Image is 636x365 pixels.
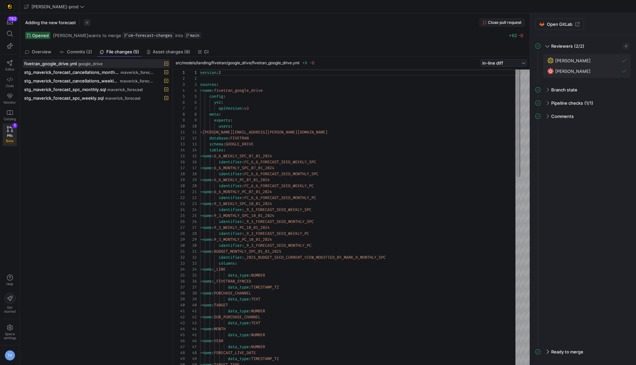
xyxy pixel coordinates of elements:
div: 782 [8,16,18,22]
div: 1 [173,70,185,76]
a: Code [3,74,17,90]
span: - [200,213,202,218]
span: - [200,290,202,296]
span: : [242,207,244,212]
span: columns [219,261,235,266]
span: Commits (2) [67,50,92,54]
span: in-line diff [482,60,503,66]
span: : [223,147,226,153]
span: Branch state [551,87,577,92]
span: (2/2) [574,43,584,49]
span: : [223,141,226,147]
mat-expansion-panel-header: Pipeline checks(1/1) [535,98,631,108]
div: 27 [173,225,185,231]
span: - [200,130,202,135]
button: TH [3,348,17,362]
div: 35 [173,272,185,278]
span: : [242,243,244,248]
span: google_drive [78,62,103,66]
span: +62 [509,33,517,38]
span: : [216,82,219,87]
span: v3 [244,106,249,111]
mat-expansion-panel-header: Comments [535,111,631,122]
span: identifier [219,231,242,236]
div: 28 [173,231,185,236]
div: 37 [173,284,185,290]
span: : [242,195,244,200]
span: -0 [310,60,314,65]
span: PRs [7,133,13,137]
span: identifier [219,195,242,200]
mat-expansion-panel-header: Branch state [535,84,631,95]
span: : [242,159,244,165]
span: users [219,124,230,129]
span: database [209,135,228,141]
span: name [202,314,212,320]
div: 16 [185,159,197,165]
div: 3 [185,81,197,87]
div: 23 [173,201,185,207]
button: stg_maverick_forecast_cancellations_monthly.sqlmaverick_forecast [23,68,170,77]
button: 782 [3,16,17,28]
div: 12 [185,135,197,141]
span: main [190,33,199,38]
span: name [202,267,212,272]
span: : [249,273,251,278]
span: name [202,237,212,242]
span: : [223,94,226,99]
span: : [212,237,214,242]
span: : [216,70,219,75]
span: - [200,201,202,206]
div: 40 [185,302,197,308]
span: _9_3_FORECAST_SEED_WEEKLY_PC [244,231,309,236]
div: 41 [185,308,197,314]
div: 33 [185,260,197,266]
div: 38 [173,290,185,296]
img: https://secure.gravatar.com/avatar/06bbdcc80648188038f39f089a7f59ad47d850d77952c7f0d8c4f0bc45aa9b... [547,68,554,75]
span: version [200,70,216,75]
div: 29 [185,236,197,242]
div: 17 [173,165,185,171]
span: _9_3_FORECAST_SEED_MONTHLY_SPC [244,219,314,224]
div: 4 [185,87,197,93]
span: data_type [228,273,249,278]
span: identifier [219,159,242,165]
span: : [242,231,244,236]
a: cm-forecast-changes [123,32,174,38]
div: 2 [173,76,185,81]
div: 26 [173,219,185,225]
div: 39 [185,296,197,302]
div: 42 [185,314,197,320]
span: Opened [32,33,49,38]
span: (1/1) [584,100,593,106]
span: name [202,177,212,182]
span: name [202,302,212,308]
div: 14 [173,147,185,153]
div: 28 [185,231,197,236]
span: [PERSON_NAME] [555,58,591,63]
span: : [249,320,251,326]
span: maverick_forecast [105,96,140,101]
span: src/models/landing/fivetran/google_drive/fivetran_google_drive.yml [176,61,299,65]
span: name [202,165,212,171]
span: 2 [219,70,221,75]
span: -0 [518,33,523,38]
div: 40 [173,302,185,308]
span: cm-forecast-changes [128,33,172,38]
span: [PERSON_NAME] [555,69,591,74]
span: name [202,290,212,296]
span: : [228,135,230,141]
span: 6_6_WEEKLY_PC_07_01_2024 [214,177,270,182]
div: 13 [185,141,197,147]
span: name [202,249,212,254]
span: FC_6_6_FORECAST_SEED_MONTHLY_PC [244,195,316,200]
span: Space settings [4,332,16,340]
span: - [200,153,202,159]
span: Editor [5,67,15,71]
div: 32 [173,254,185,260]
div: 13 [173,141,185,147]
span: MONTHLY_SPC [360,255,386,260]
span: Overview [32,50,51,54]
span: fivetran_google_drive [214,88,263,93]
span: : [219,112,221,117]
